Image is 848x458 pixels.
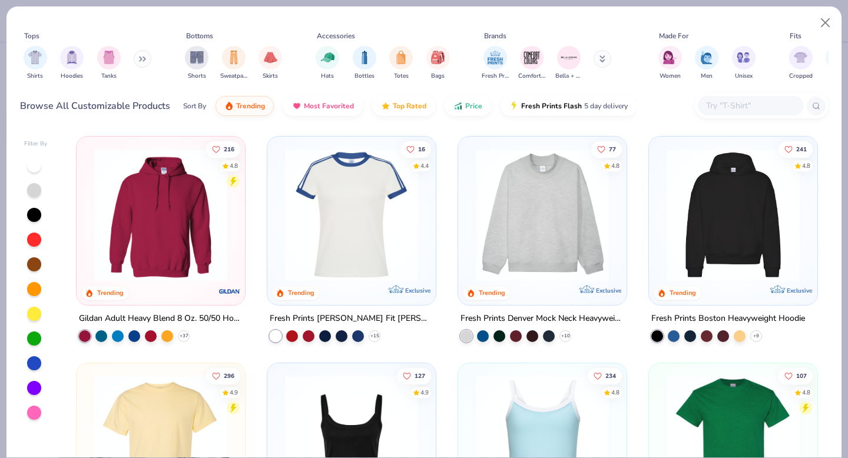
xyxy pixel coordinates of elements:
[24,46,47,81] div: filter for Shirts
[561,333,569,340] span: + 10
[695,46,718,81] div: filter for Men
[591,141,622,157] button: Like
[753,333,759,340] span: + 9
[658,46,682,81] button: filter button
[420,161,429,170] div: 4.4
[263,72,278,81] span: Skirts
[180,333,188,340] span: + 37
[20,99,170,113] div: Browse All Customizable Products
[658,46,682,81] div: filter for Women
[584,99,628,113] span: 5 day delivery
[264,51,277,64] img: Skirts Image
[283,96,363,116] button: Most Favorited
[24,46,47,81] button: filter button
[186,31,213,41] div: Bottoms
[230,388,238,397] div: 4.9
[270,311,433,326] div: Fresh Prints [PERSON_NAME] Fit [PERSON_NAME] Shirt with Stripes
[218,280,241,303] img: Gildan logo
[796,373,807,379] span: 107
[394,72,409,81] span: Totes
[560,49,578,67] img: Bella + Canvas Image
[224,146,235,152] span: 216
[651,311,805,326] div: Fresh Prints Boston Heavyweight Hoodie
[395,51,408,64] img: Totes Image
[188,72,206,81] span: Shorts
[523,49,541,67] img: Comfort Colors Image
[97,46,121,81] button: filter button
[102,51,115,64] img: Tanks Image
[97,46,121,81] div: filter for Tanks
[183,101,206,111] div: Sort By
[555,46,582,81] button: filter button
[486,49,504,67] img: Fresh Prints Image
[227,51,240,64] img: Sweatpants Image
[216,96,274,116] button: Trending
[190,51,204,64] img: Shorts Image
[779,141,813,157] button: Like
[509,101,519,111] img: flash.gif
[700,51,713,64] img: Men Image
[292,101,302,111] img: most_fav.gif
[230,161,238,170] div: 4.8
[735,72,753,81] span: Unisex
[259,46,282,81] button: filter button
[737,51,750,64] img: Unisex Image
[663,51,677,64] img: Women Image
[372,96,435,116] button: Top Rated
[236,101,265,111] span: Trending
[60,46,84,81] button: filter button
[393,101,426,111] span: Top Rated
[426,46,450,81] button: filter button
[79,311,243,326] div: Gildan Adult Heavy Blend 8 Oz. 50/50 Hooded Sweatshirt
[518,72,545,81] span: Comfort Colors
[279,148,424,281] img: e5540c4d-e74a-4e58-9a52-192fe86bec9f
[424,148,569,281] img: 77058d13-6681-46a4-a602-40ee85a356b7
[445,96,491,116] button: Price
[355,72,375,81] span: Bottles
[420,388,429,397] div: 4.9
[304,101,354,111] span: Most Favorited
[220,46,247,81] div: filter for Sweatpants
[484,31,506,41] div: Brands
[24,140,48,148] div: Filter By
[588,367,622,384] button: Like
[555,72,582,81] span: Bella + Canvas
[316,46,339,81] div: filter for Hats
[415,373,425,379] span: 127
[28,51,42,64] img: Shirts Image
[370,333,379,340] span: + 15
[259,46,282,81] div: filter for Skirts
[220,46,247,81] button: filter button
[794,51,807,64] img: Cropped Image
[482,46,509,81] div: filter for Fresh Prints
[185,46,208,81] div: filter for Shorts
[353,46,376,81] button: filter button
[461,311,624,326] div: Fresh Prints Denver Mock Neck Heavyweight Sweatshirt
[321,51,334,64] img: Hats Image
[426,46,450,81] div: filter for Bags
[400,141,431,157] button: Like
[60,46,84,81] div: filter for Hoodies
[814,12,837,34] button: Close
[802,161,810,170] div: 4.8
[88,148,233,281] img: 01756b78-01f6-4cc6-8d8a-3c30c1a0c8ac
[405,287,430,294] span: Exclusive
[609,146,616,152] span: 77
[660,72,681,81] span: Women
[101,72,117,81] span: Tanks
[789,46,813,81] div: filter for Cropped
[465,101,482,111] span: Price
[224,101,234,111] img: trending.gif
[518,46,545,81] button: filter button
[316,46,339,81] button: filter button
[418,146,425,152] span: 16
[389,46,413,81] div: filter for Totes
[321,72,334,81] span: Hats
[732,46,756,81] div: filter for Unisex
[207,367,241,384] button: Like
[786,287,811,294] span: Exclusive
[358,51,371,64] img: Bottles Image
[470,148,615,281] img: f5d85501-0dbb-4ee4-b115-c08fa3845d83
[317,31,355,41] div: Accessories
[482,72,509,81] span: Fresh Prints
